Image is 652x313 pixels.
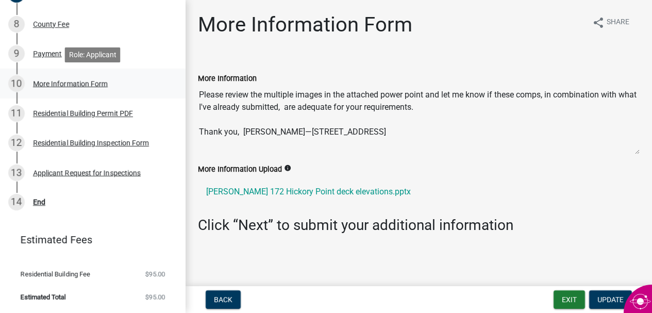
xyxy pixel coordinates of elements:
[8,75,25,92] div: 10
[214,295,232,304] span: Back
[33,80,108,87] div: More Information Form
[8,135,25,151] div: 12
[198,217,640,234] h3: Click “Next” to submit your additional information
[33,169,141,176] div: Applicant Request for Inspections
[8,16,25,32] div: 8
[584,12,638,32] button: shareShare
[206,290,241,309] button: Back
[65,47,121,62] div: Role: Applicant
[33,21,69,28] div: County Fee
[33,50,62,57] div: Payment
[33,139,149,146] div: Residential Building Inspection Form
[198,85,640,155] textarea: Please review the multiple images in the attached power point and let me know if these comps, in ...
[21,294,66,301] span: Estimated Total
[8,229,169,250] a: Estimated Fees
[21,271,90,277] span: Residential Building Fee
[554,290,585,309] button: Exit
[33,199,45,206] div: End
[8,164,25,181] div: 13
[198,179,640,204] a: [PERSON_NAME] 172 Hickory Point deck elevations.pptx
[589,290,632,309] button: Update
[145,271,165,277] span: $95.00
[607,17,629,29] span: Share
[592,17,605,29] i: share
[284,164,291,172] i: info
[8,194,25,210] div: 14
[198,75,257,83] label: More Information
[8,105,25,122] div: 11
[145,294,165,301] span: $95.00
[198,12,412,37] h1: More Information Form
[597,295,624,304] span: Update
[8,45,25,62] div: 9
[33,110,133,117] div: Residential Building Permit PDF
[198,166,282,173] label: More Information Upload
